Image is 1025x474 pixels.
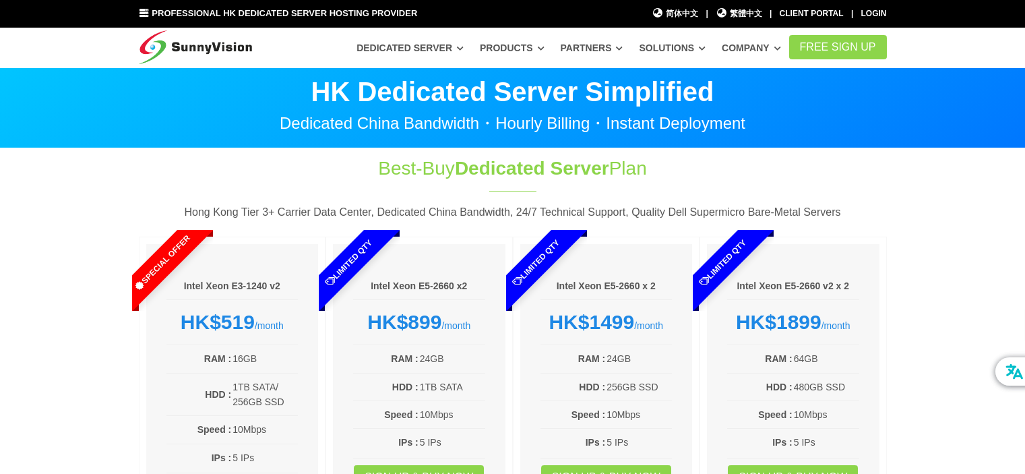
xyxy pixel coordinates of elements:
[105,206,218,320] span: Special Offer
[579,382,605,392] b: HDD :
[727,280,859,293] h6: Intel Xeon E5-2660 v2 x 2
[288,155,737,181] h1: Best-Buy Plan
[152,8,417,18] span: Professional HK Dedicated Server Hosting Provider
[540,310,673,334] div: /month
[419,434,485,450] td: 5 IPs
[419,379,485,395] td: 1TB SATA
[480,36,545,60] a: Products
[736,311,821,333] strong: HK$1899
[606,379,672,395] td: 256GB SSD
[793,351,859,367] td: 64GB
[212,452,232,463] b: IPs :
[571,409,606,420] b: Speed :
[197,424,232,435] b: Speed :
[793,379,859,395] td: 480GB SSD
[392,382,418,392] b: HDD :
[367,311,441,333] strong: HK$899
[727,310,859,334] div: /month
[549,311,634,333] strong: HK$1499
[722,36,781,60] a: Company
[861,9,887,18] a: Login
[652,7,699,20] a: 简体中文
[765,353,792,364] b: RAM :
[666,206,780,320] span: Limited Qty
[232,379,298,411] td: 1TB SATA/ 256GB SSD
[181,311,255,333] strong: HK$519
[139,204,887,221] p: Hong Kong Tier 3+ Carrier Data Center, Dedicated China Bandwidth, 24/7 Technical Support, Quality...
[561,36,623,60] a: Partners
[766,382,793,392] b: HDD :
[772,437,793,448] b: IPs :
[166,280,299,293] h6: Intel Xeon E3-1240 v2
[606,407,672,423] td: 10Mbps
[139,115,887,131] p: Dedicated China Bandwidth・Hourly Billing・Instant Deployment
[789,35,887,59] a: FREE Sign Up
[384,409,418,420] b: Speed :
[586,437,606,448] b: IPs :
[793,434,859,450] td: 5 IPs
[205,389,231,400] b: HDD :
[353,310,485,334] div: /month
[780,9,844,18] a: Client Portal
[770,7,772,20] li: |
[639,36,706,60] a: Solutions
[851,7,853,20] li: |
[398,437,418,448] b: IPs :
[391,353,418,364] b: RAM :
[232,450,298,466] td: 5 IPs
[419,351,485,367] td: 24GB
[356,36,464,60] a: Dedicated Server
[166,310,299,334] div: /month
[606,434,672,450] td: 5 IPs
[455,158,609,179] span: Dedicated Server
[353,280,485,293] h6: Intel Xeon E5-2660 x2
[139,78,887,105] p: HK Dedicated Server Simplified
[706,7,708,20] li: |
[292,206,406,320] span: Limited Qty
[606,351,672,367] td: 24GB
[716,7,762,20] a: 繁體中文
[578,353,605,364] b: RAM :
[540,280,673,293] h6: Intel Xeon E5-2660 x 2
[419,407,485,423] td: 10Mbps
[232,351,298,367] td: 16GB
[204,353,231,364] b: RAM :
[758,409,793,420] b: Speed :
[232,421,298,438] td: 10Mbps
[479,206,592,320] span: Limited Qty
[793,407,859,423] td: 10Mbps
